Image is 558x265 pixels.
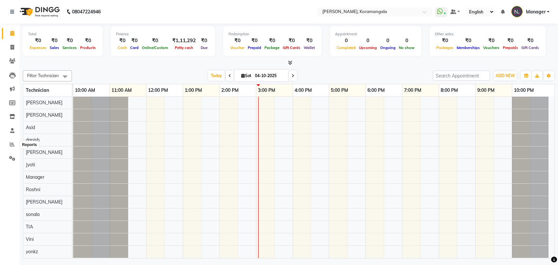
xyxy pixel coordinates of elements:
[26,211,40,217] span: sonala
[433,71,490,81] input: Search Appointment
[26,100,62,106] span: [PERSON_NAME]
[335,31,416,37] div: Appointment
[494,71,516,80] button: ADD NEW
[170,37,198,44] div: ₹1,11,292
[21,141,39,149] div: Reports
[246,45,263,50] span: Prepaid
[26,199,62,205] span: [PERSON_NAME]
[28,45,48,50] span: Expenses
[146,86,170,95] a: 12:00 PM
[476,86,496,95] a: 9:00 PM
[335,37,357,44] div: 0
[140,45,170,50] span: Online/Custom
[302,37,316,44] div: ₹0
[73,86,97,95] a: 10:00 AM
[496,73,515,78] span: ADD NEW
[78,45,97,50] span: Products
[140,37,170,44] div: ₹0
[246,37,263,44] div: ₹0
[520,37,541,44] div: ₹0
[208,71,225,81] span: Today
[256,86,277,95] a: 3:00 PM
[455,37,482,44] div: ₹0
[116,45,128,50] span: Cash
[61,45,78,50] span: Services
[110,86,133,95] a: 11:00 AM
[357,45,379,50] span: Upcoming
[48,45,61,50] span: Sales
[128,37,140,44] div: ₹0
[220,86,240,95] a: 2:00 PM
[240,73,253,78] span: Sat
[26,162,35,168] span: Jyoti
[366,86,386,95] a: 6:00 PM
[482,45,501,50] span: Vouchers
[78,37,97,44] div: ₹0
[48,37,61,44] div: ₹0
[198,37,210,44] div: ₹0
[402,86,423,95] a: 7:00 PM
[128,45,140,50] span: Card
[27,73,59,78] span: Filter Technician
[397,37,416,44] div: 0
[116,37,128,44] div: ₹0
[26,124,35,130] span: Asid
[512,86,535,95] a: 10:00 PM
[26,137,40,143] span: danish
[228,45,246,50] span: Voucher
[263,37,281,44] div: ₹0
[26,87,49,93] span: Technician
[26,249,38,255] span: yonkz
[26,224,33,230] span: TIA
[26,149,62,155] span: [PERSON_NAME]
[435,37,455,44] div: ₹0
[357,37,379,44] div: 0
[228,31,316,37] div: Redemption
[435,45,455,50] span: Packages
[379,45,397,50] span: Ongoing
[281,37,302,44] div: ₹0
[281,45,302,50] span: Gift Cards
[17,3,61,21] img: logo
[61,37,78,44] div: ₹0
[379,37,397,44] div: 0
[439,86,460,95] a: 8:00 PM
[26,112,62,118] span: [PERSON_NAME]
[26,236,34,242] span: Vini
[329,86,350,95] a: 5:00 PM
[501,45,520,50] span: Prepaids
[455,45,482,50] span: Memberships
[228,37,246,44] div: ₹0
[72,3,101,21] b: 08047224946
[482,37,501,44] div: ₹0
[173,45,195,50] span: Petty cash
[116,31,210,37] div: Finance
[263,45,281,50] span: Package
[293,86,313,95] a: 4:00 PM
[302,45,316,50] span: Wallet
[28,37,48,44] div: ₹0
[26,187,40,192] span: Roshni
[526,8,546,15] span: Manager
[397,45,416,50] span: No show
[501,37,520,44] div: ₹0
[28,31,97,37] div: Total
[435,31,541,37] div: Other sales
[26,174,44,180] span: Manager
[335,45,357,50] span: Completed
[520,45,541,50] span: Gift Cards
[183,86,204,95] a: 1:00 PM
[199,45,209,50] span: Due
[511,6,523,17] img: Manager
[253,71,286,81] input: 2025-10-04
